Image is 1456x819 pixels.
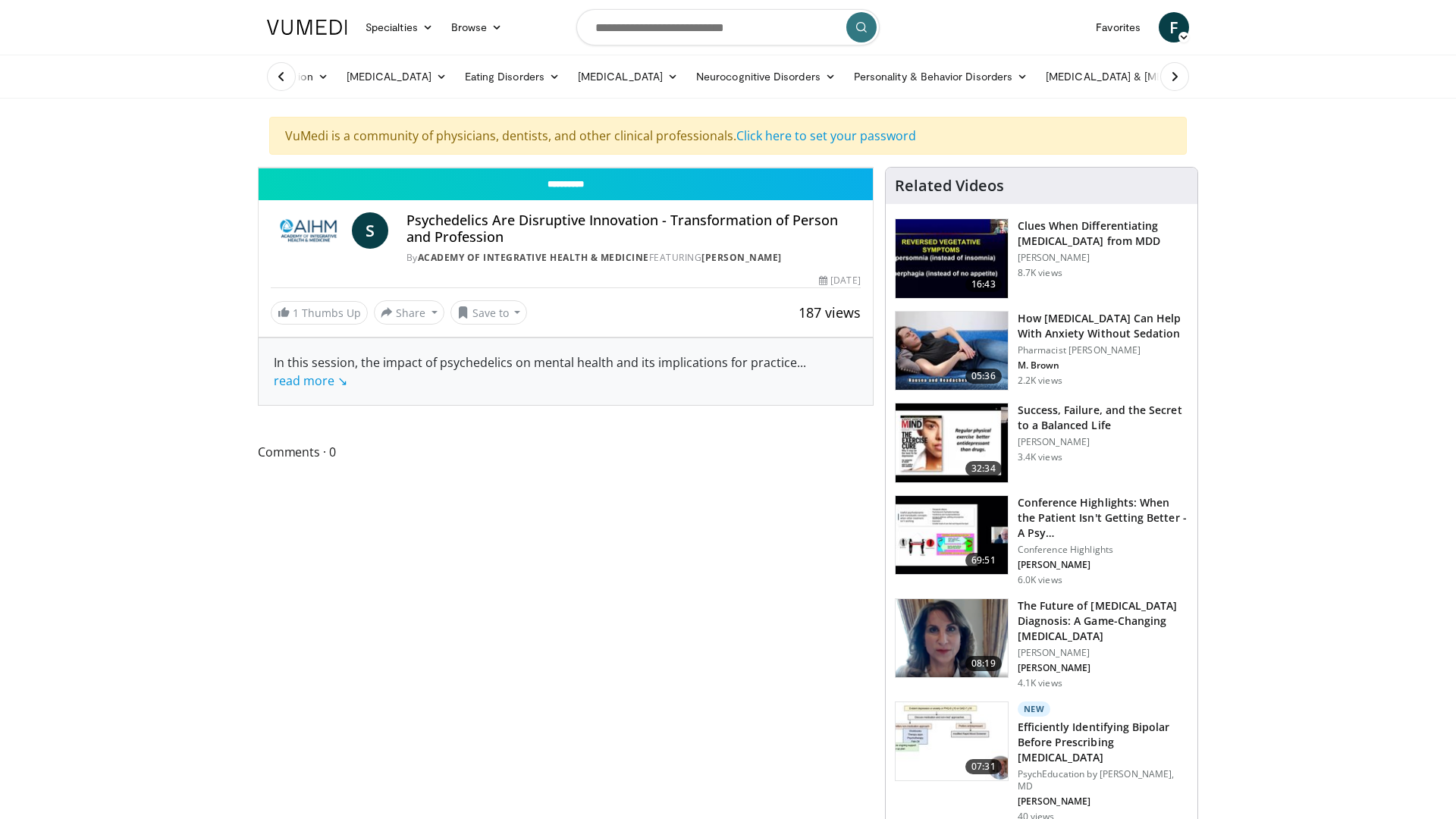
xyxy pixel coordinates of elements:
span: 32:34 [965,461,1002,476]
img: db580a60-f510-4a79-8dc4-8580ce2a3e19.png.150x105_q85_crop-smart_upscale.png [896,599,1008,678]
video-js: Video Player [259,168,873,168]
p: Conference Highlights [1018,544,1188,556]
a: [MEDICAL_DATA] [569,61,687,92]
a: Personality & Behavior Disorders [845,61,1037,92]
img: 7307c1c9-cd96-462b-8187-bd7a74dc6cb1.150x105_q85_crop-smart_upscale.jpg [896,403,1008,482]
p: [PERSON_NAME] [1018,559,1188,571]
p: Pharmacist [PERSON_NAME] [1018,344,1188,356]
div: By FEATURING [406,251,861,265]
h3: Conference Highlights: When the Patient Isn't Getting Better - A Psy… [1018,495,1188,541]
a: [MEDICAL_DATA] & [MEDICAL_DATA] [1037,61,1254,92]
img: a6520382-d332-4ed3-9891-ee688fa49237.150x105_q85_crop-smart_upscale.jpg [896,219,1008,298]
h3: Efficiently Identifying Bipolar Before Prescribing [MEDICAL_DATA] [1018,720,1188,765]
span: 05:36 [965,369,1002,384]
p: [PERSON_NAME] [1018,662,1188,674]
h3: Clues When Differentiating [MEDICAL_DATA] from MDD [1018,218,1188,249]
h3: Success, Failure, and the Secret to a Balanced Life [1018,403,1188,433]
a: [MEDICAL_DATA] [337,61,456,92]
div: [DATE] [819,274,860,287]
span: 69:51 [965,553,1002,568]
p: 6.0K views [1018,574,1062,586]
a: Eating Disorders [456,61,569,92]
span: Comments 0 [258,442,874,462]
a: S [352,212,388,249]
p: 8.7K views [1018,267,1062,279]
img: 7bfe4765-2bdb-4a7e-8d24-83e30517bd33.150x105_q85_crop-smart_upscale.jpg [896,312,1008,391]
a: 08:19 The Future of [MEDICAL_DATA] Diagnosis: A Game-Changing [MEDICAL_DATA] [PERSON_NAME] [PERSO... [895,598,1188,689]
p: PsychEducation by [PERSON_NAME], MD [1018,768,1188,792]
a: Specialties [356,12,442,42]
a: 16:43 Clues When Differentiating [MEDICAL_DATA] from MDD [PERSON_NAME] 8.7K views [895,218,1188,299]
a: Browse [442,12,512,42]
h3: The Future of [MEDICAL_DATA] Diagnosis: A Game-Changing [MEDICAL_DATA] [1018,598,1188,644]
a: Favorites [1087,12,1150,42]
span: 1 [293,306,299,320]
a: Academy of Integrative Health & Medicine [418,251,649,264]
p: 3.4K views [1018,451,1062,463]
button: Save to [450,300,528,325]
img: bb766ca4-1a7a-496c-a5bd-5a4a5d6b6623.150x105_q85_crop-smart_upscale.jpg [896,702,1008,781]
span: 08:19 [965,656,1002,671]
p: [PERSON_NAME] [1018,795,1188,808]
a: 05:36 How [MEDICAL_DATA] Can Help With Anxiety Without Sedation Pharmacist [PERSON_NAME] M. Brown... [895,311,1188,391]
p: M. Brown [1018,359,1188,372]
h4: Related Videos [895,177,1004,195]
h3: How [MEDICAL_DATA] Can Help With Anxiety Without Sedation [1018,311,1188,341]
p: [PERSON_NAME] [1018,436,1188,448]
a: read more ↘ [274,372,347,389]
h4: Psychedelics Are Disruptive Innovation - Transformation of Person and Profession [406,212,861,245]
div: In this session, the impact of psychedelics on mental health and its implications for practice [274,353,858,390]
p: New [1018,701,1051,717]
button: Share [374,300,444,325]
a: Click here to set your password [736,127,916,144]
p: 2.2K views [1018,375,1062,387]
div: VuMedi is a community of physicians, dentists, and other clinical professionals. [269,117,1187,155]
span: ... [274,354,806,389]
p: [PERSON_NAME] [1018,647,1188,659]
img: Academy of Integrative Health & Medicine [271,212,346,249]
span: 187 views [799,303,861,322]
a: F [1159,12,1189,42]
span: 16:43 [965,277,1002,292]
p: 4.1K views [1018,677,1062,689]
span: 07:31 [965,759,1002,774]
input: Search topics, interventions [576,9,880,45]
img: VuMedi Logo [267,20,347,35]
a: [PERSON_NAME] [701,251,782,264]
img: 4362ec9e-0993-4580-bfd4-8e18d57e1d49.150x105_q85_crop-smart_upscale.jpg [896,496,1008,575]
a: 69:51 Conference Highlights: When the Patient Isn't Getting Better - A Psy… Conference Highlights... [895,495,1188,586]
a: 32:34 Success, Failure, and the Secret to a Balanced Life [PERSON_NAME] 3.4K views [895,403,1188,483]
a: 1 Thumbs Up [271,301,368,325]
p: [PERSON_NAME] [1018,252,1188,264]
a: Neurocognitive Disorders [687,61,845,92]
